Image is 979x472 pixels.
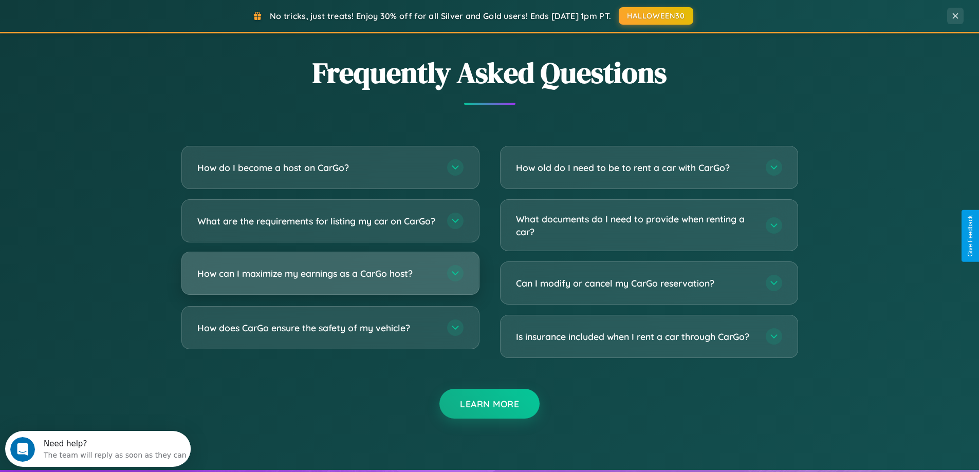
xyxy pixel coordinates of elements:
[516,330,755,343] h3: Is insurance included when I rent a car through CarGo?
[439,389,540,419] button: Learn More
[4,4,191,32] div: Open Intercom Messenger
[5,431,191,467] iframe: Intercom live chat discovery launcher
[516,213,755,238] h3: What documents do I need to provide when renting a car?
[197,161,437,174] h3: How do I become a host on CarGo?
[181,53,798,92] h2: Frequently Asked Questions
[39,9,181,17] div: Need help?
[967,215,974,257] div: Give Feedback
[197,215,437,228] h3: What are the requirements for listing my car on CarGo?
[10,437,35,462] iframe: Intercom live chat
[270,11,611,21] span: No tricks, just treats! Enjoy 30% off for all Silver and Gold users! Ends [DATE] 1pm PT.
[516,277,755,290] h3: Can I modify or cancel my CarGo reservation?
[197,267,437,280] h3: How can I maximize my earnings as a CarGo host?
[39,17,181,28] div: The team will reply as soon as they can
[197,322,437,334] h3: How does CarGo ensure the safety of my vehicle?
[516,161,755,174] h3: How old do I need to be to rent a car with CarGo?
[619,7,693,25] button: HALLOWEEN30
